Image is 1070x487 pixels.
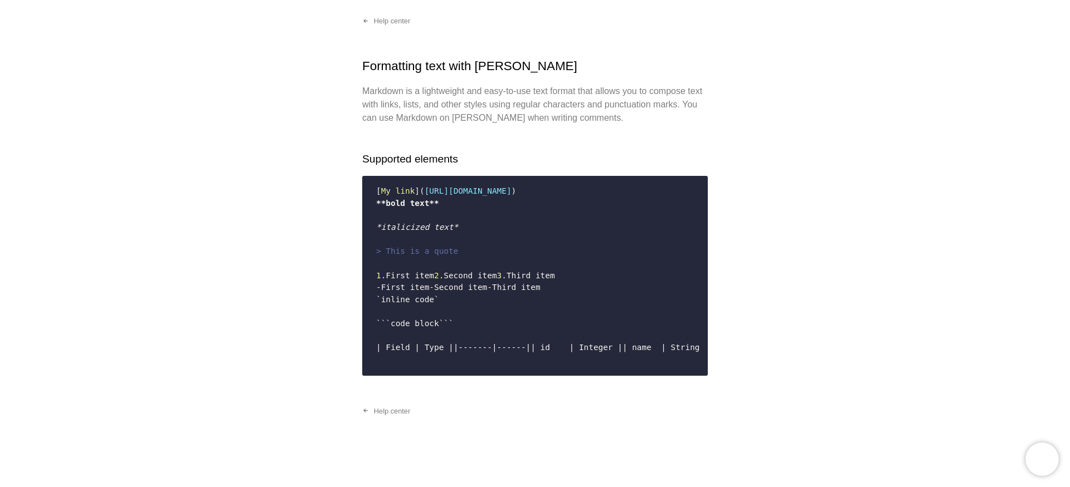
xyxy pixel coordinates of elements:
span: Second item [434,283,487,292]
span: ]( [415,186,424,195]
span: - [429,283,434,292]
span: Third item [507,271,555,280]
iframe: Chatra live chat [1025,442,1059,476]
a: Help center [353,12,419,30]
span: - [487,283,492,292]
span: [URL][DOMAIN_NAME] [425,186,512,195]
span: First item [381,283,430,292]
span: `inline code` [376,295,439,304]
span: ``` [376,319,391,328]
span: My link [381,186,415,195]
span: > This is a quote [376,247,458,255]
span: code block [391,319,439,328]
span: First item [386,271,434,280]
span: Second item [444,271,497,280]
span: [ [376,186,381,195]
span: ``` [439,319,454,328]
a: Help center [353,402,419,420]
span: 1. [376,271,386,280]
span: *italicized text* [376,223,458,232]
p: Markdown is a lightweight and easy-to-use text format that allows you to compose text with links,... [362,85,708,125]
span: - [376,283,381,292]
h1: Formatting text with [PERSON_NAME] [362,57,708,76]
span: Third item [492,283,541,292]
code: | Field | Type | |-------|------| | id | Integer | | name | String | | active | Boolean | [369,181,701,370]
span: 2. [434,271,444,280]
span: 3. [497,271,507,280]
span: ) [512,186,517,195]
h2: Supported elements [362,151,708,168]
